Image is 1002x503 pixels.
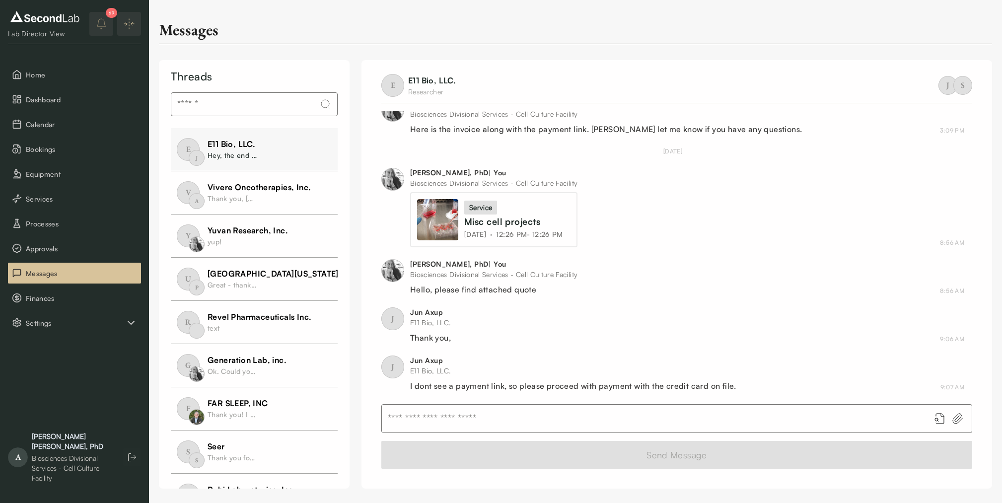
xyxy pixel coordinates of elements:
span: Messages [26,268,137,279]
div: Jun Axup [410,356,736,365]
span: Services [26,194,137,204]
li: Equipment [8,163,141,184]
div: E11 Bio, LLC. [410,365,736,376]
span: J [189,150,205,166]
div: Threads [171,68,338,84]
span: V [177,181,200,204]
div: August 28, 2025 8:56 AM [940,287,964,295]
span: J [381,307,404,330]
div: August 28, 2025 9:06 AM [940,335,964,344]
div: E11 Bio, LLC. [410,317,451,328]
button: Home [8,64,141,85]
img: profile image [381,259,404,282]
div: Biosciences Divisional Services - Cell Culture Facility [410,269,577,280]
span: [DATE] [464,229,486,239]
span: G [177,354,200,377]
div: [PERSON_NAME], PhD | You [410,168,577,178]
img: profile image [189,236,205,252]
a: Misc cell projectsserviceMisc cell projects[DATE]·12:26 PM- 12:26 PM [417,199,571,240]
div: Researcher [408,86,456,97]
div: Thank you, [410,332,451,344]
div: August 28, 2025 8:56 AM [940,238,964,247]
span: Equipment [26,169,137,179]
span: E [177,138,200,161]
button: Bookings [8,139,141,159]
button: Dashboard [8,89,141,110]
span: Y [177,224,200,247]
div: [DATE] [381,147,964,156]
span: 12:26 PM - 12:26 PM [496,229,563,239]
div: May 22, 2025 3:09 PM [940,126,964,135]
div: [PERSON_NAME], PhD | You [410,259,577,269]
div: August 28, 2025 9:07 AM [940,383,964,392]
span: Settings [26,318,125,328]
button: Processes [8,213,141,234]
span: A [189,193,205,209]
span: · [490,229,492,239]
span: S [177,440,200,463]
div: FAR SLEEP, INC [208,397,268,409]
span: Home [26,70,137,80]
div: Rubi Laboratories, Inc [208,484,293,496]
div: Messages [159,20,218,40]
span: E [381,74,404,97]
span: R [177,311,200,334]
img: profile image [381,168,404,191]
span: F [177,397,200,420]
div: 69 [106,8,117,18]
div: [GEOGRAPHIC_DATA][US_STATE], Department of Microbiology [208,268,453,280]
button: Messages [8,263,141,284]
button: Calendar [8,114,141,135]
div: Settings sub items [8,312,141,333]
a: E11 Bio, LLC. [408,75,456,85]
div: service [464,201,497,215]
img: Misc cell projects [417,199,458,240]
div: Biosciences Divisional Services - Cell Culture Facility [410,109,802,119]
div: Biosciences Divisional Services - Cell Culture Facility [32,453,113,483]
button: Approvals [8,238,141,259]
div: text [208,323,257,333]
span: S [189,452,205,468]
span: U [177,268,200,290]
span: Approvals [26,243,137,254]
span: Bookings [26,144,137,154]
div: Hello, please find attached quote [410,284,577,295]
div: Thank you for providing an explanation for the surcharge fees. [208,452,257,463]
div: Yuvan Research, Inc. [208,224,288,236]
div: Vivere Oncotherapies, Inc. [208,181,311,193]
button: Expand/Collapse sidebar [117,12,141,36]
div: [PERSON_NAME] [PERSON_NAME], PhD [32,431,113,451]
img: profile image [189,409,205,425]
span: J [381,356,404,378]
span: A [8,447,28,467]
a: Services [8,188,141,209]
span: Calendar [26,119,137,130]
div: Hey, the end use was wondering if you had any info on how many cells per tube? [208,150,257,160]
div: Jun Axup [410,307,451,317]
button: Finances [8,287,141,308]
div: Biosciences Divisional Services - Cell Culture Facility [410,178,577,188]
span: Dashboard [26,94,137,105]
div: Generation Lab, inc. [208,354,286,366]
div: Ok. Could you book a service for consultation and in the notes request that and I’ll put up a quo... [208,366,257,376]
span: P [189,280,205,295]
span: J [938,76,957,95]
span: S [953,76,972,95]
div: I dont see a payment link, so please proceed with payment with the credit card on file. [410,380,736,392]
div: Seer [208,440,257,452]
